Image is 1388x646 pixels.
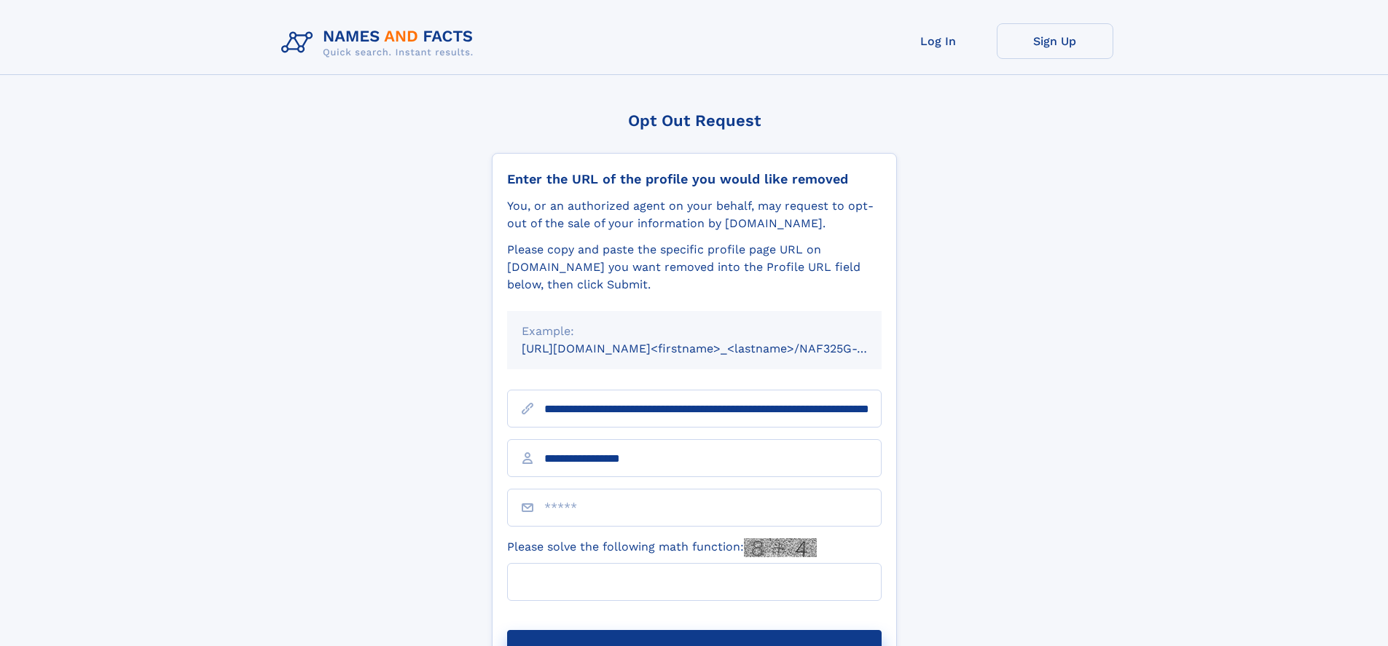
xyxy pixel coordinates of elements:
[522,342,909,355] small: [URL][DOMAIN_NAME]<firstname>_<lastname>/NAF325G-xxxxxxxx
[507,171,882,187] div: Enter the URL of the profile you would like removed
[275,23,485,63] img: Logo Names and Facts
[492,111,897,130] div: Opt Out Request
[522,323,867,340] div: Example:
[997,23,1113,59] a: Sign Up
[507,538,817,557] label: Please solve the following math function:
[507,241,882,294] div: Please copy and paste the specific profile page URL on [DOMAIN_NAME] you want removed into the Pr...
[880,23,997,59] a: Log In
[507,197,882,232] div: You, or an authorized agent on your behalf, may request to opt-out of the sale of your informatio...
